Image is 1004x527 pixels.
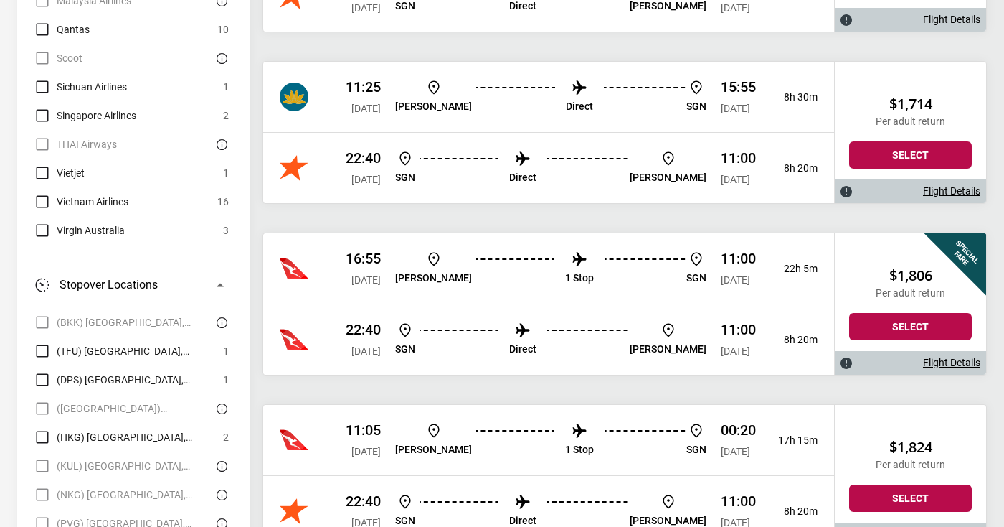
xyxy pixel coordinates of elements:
[212,314,229,331] button: There are currently no flights matching this search criteria. Try removing some search filters.
[212,400,229,417] button: There are currently no flights matching this search criteria. Try removing some search filters.
[767,263,818,275] p: 22h 5m
[223,78,229,95] span: 1
[223,429,229,446] span: 2
[217,193,229,210] span: 16
[630,515,706,527] p: [PERSON_NAME]
[767,434,818,447] p: 17h 15m
[34,21,90,38] label: Qantas
[346,493,381,510] p: 22:40
[566,101,593,113] p: Direct
[57,107,136,124] span: Singapore Airlines
[34,78,127,95] label: Sichuan Airlines
[721,174,750,185] span: [DATE]
[346,250,381,267] p: 16:55
[351,274,381,286] span: [DATE]
[849,439,972,456] h2: $1,824
[630,172,706,184] p: [PERSON_NAME]
[721,274,750,286] span: [DATE]
[849,95,972,113] h2: $1,714
[686,101,706,113] p: SGN
[346,321,381,338] p: 22:40
[923,14,980,26] a: Flight Details
[835,8,986,32] div: Flight Details
[280,497,308,526] img: Jetstar
[395,515,415,527] p: SGN
[835,351,986,375] div: Flight Details
[767,162,818,174] p: 8h 20m
[721,493,756,510] p: 11:00
[351,174,381,185] span: [DATE]
[686,444,706,456] p: SGN
[395,172,415,184] p: SGN
[217,21,229,38] span: 10
[565,272,594,284] p: 1 Stop
[509,343,536,355] p: Direct
[721,103,750,114] span: [DATE]
[212,136,229,153] button: There are currently no flights matching this search criteria. Try removing some search filters.
[280,254,308,283] img: Jetstar
[686,272,706,284] p: SGN
[57,21,90,38] span: Qantas
[395,343,415,355] p: SGN
[263,62,834,203] div: Vietnam Airlines 11:25 [DATE] [PERSON_NAME] Direct SGN 15:55 [DATE] 8h 30mJetstar 22:40 [DATE] SG...
[849,485,972,512] button: Select
[60,276,158,294] h3: Stopover Locations
[395,101,472,113] p: [PERSON_NAME]
[223,107,229,124] span: 2
[721,421,756,439] p: 00:20
[57,164,85,182] span: Vietjet
[351,2,381,14] span: [DATE]
[223,164,229,182] span: 1
[395,444,472,456] p: [PERSON_NAME]
[57,429,216,446] span: (HKG) [GEOGRAPHIC_DATA], [GEOGRAPHIC_DATA]
[223,371,229,388] span: 1
[721,250,756,267] p: 11:00
[280,426,308,454] img: Jetstar
[721,149,756,167] p: 11:00
[767,91,818,103] p: 8h 30m
[212,486,229,503] button: There are currently no flights matching this search criteria. Try removing some search filters.
[34,429,216,446] label: Hong Kong, Hong Kong
[280,83,308,111] img: China Southern Airlines
[57,193,128,210] span: Vietnam Airlines
[835,179,986,203] div: Flight Details
[767,505,818,518] p: 8h 20m
[923,185,980,197] a: Flight Details
[849,116,972,128] p: Per adult return
[849,459,972,471] p: Per adult return
[212,457,229,475] button: There are currently no flights matching this search criteria. Try removing some search filters.
[351,446,381,457] span: [DATE]
[57,78,127,95] span: Sichuan Airlines
[351,345,381,357] span: [DATE]
[849,267,972,284] h2: $1,806
[280,325,308,354] img: Jetstar
[849,287,972,299] p: Per adult return
[767,334,818,346] p: 8h 20m
[57,342,216,360] span: (TFU) [GEOGRAPHIC_DATA], [GEOGRAPHIC_DATA]
[346,78,381,95] p: 11:25
[34,268,229,302] button: Stopover Locations
[509,515,536,527] p: Direct
[346,149,381,167] p: 22:40
[721,78,756,95] p: 15:55
[721,446,750,457] span: [DATE]
[395,272,472,284] p: [PERSON_NAME]
[34,371,216,388] label: Denpasar, Indonesia
[263,233,834,375] div: Qantas 16:55 [DATE] [PERSON_NAME] 1 Stop SGN 11:00 [DATE] 22h 5mQantas 22:40 [DATE] SGN Direct [P...
[721,321,756,338] p: 11:00
[849,141,972,169] button: Select
[849,313,972,340] button: Select
[630,343,706,355] p: [PERSON_NAME]
[223,342,229,360] span: 1
[721,345,750,357] span: [DATE]
[565,444,594,456] p: 1 Stop
[34,107,136,124] label: Singapore Airlines
[212,50,229,67] button: There are currently no flights matching this search criteria. Try removing some search filters.
[57,371,216,388] span: (DPS) [GEOGRAPHIC_DATA], [GEOGRAPHIC_DATA]
[280,154,308,182] img: China Southern Airlines
[346,421,381,439] p: 11:05
[57,222,125,239] span: Virgin Australia
[34,164,85,182] label: Vietjet
[721,2,750,14] span: [DATE]
[923,357,980,369] a: Flight Details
